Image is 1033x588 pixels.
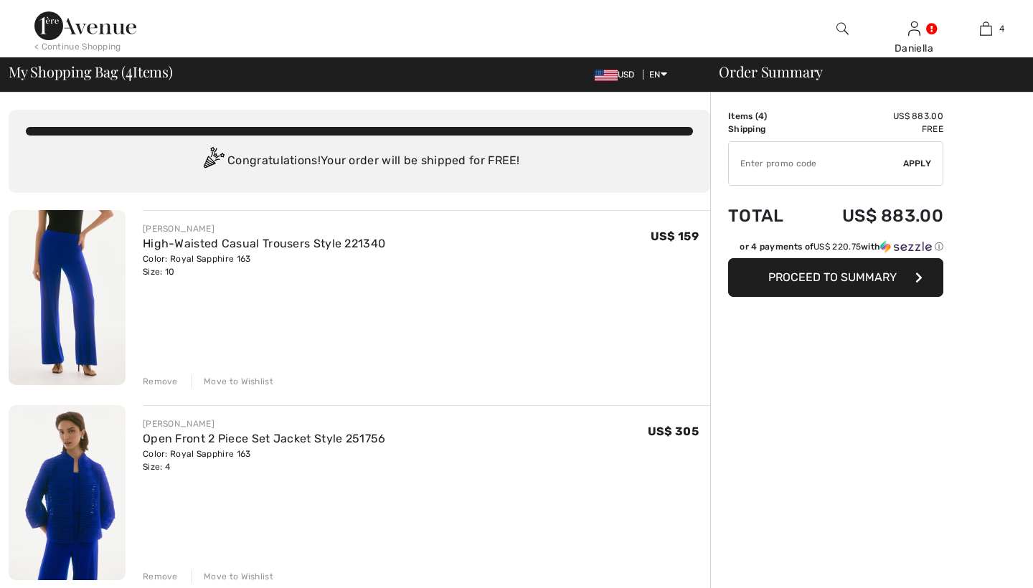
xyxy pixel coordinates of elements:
[34,40,121,53] div: < Continue Shopping
[728,240,943,258] div: or 4 payments ofUS$ 220.75withSezzle Click to learn more about Sezzle
[143,570,178,583] div: Remove
[999,22,1004,35] span: 4
[648,425,699,438] span: US$ 305
[758,111,764,121] span: 4
[143,252,385,278] div: Color: Royal Sapphire 163 Size: 10
[903,157,932,170] span: Apply
[804,123,943,136] td: Free
[728,110,804,123] td: Items ( )
[199,147,227,176] img: Congratulation2.svg
[908,20,920,37] img: My Info
[804,110,943,123] td: US$ 883.00
[728,191,804,240] td: Total
[143,237,385,250] a: High-Waisted Casual Trousers Style 221340
[143,432,386,445] a: Open Front 2 Piece Set Jacket Style 251756
[702,65,1024,79] div: Order Summary
[143,417,386,430] div: [PERSON_NAME]
[728,123,804,136] td: Shipping
[804,191,943,240] td: US$ 883.00
[651,229,699,243] span: US$ 159
[728,258,943,297] button: Proceed to Summary
[34,11,136,40] img: 1ère Avenue
[813,242,861,252] span: US$ 220.75
[880,240,932,253] img: Sezzle
[740,240,943,253] div: or 4 payments of with
[768,270,897,284] span: Proceed to Summary
[9,210,126,385] img: High-Waisted Casual Trousers Style 221340
[26,147,693,176] div: Congratulations! Your order will be shipped for FREE!
[143,447,386,473] div: Color: Royal Sapphire 163 Size: 4
[595,70,618,81] img: US Dollar
[980,20,992,37] img: My Bag
[143,222,385,235] div: [PERSON_NAME]
[595,70,641,80] span: USD
[9,405,126,580] img: Open Front 2 Piece Set Jacket Style 251756
[192,570,273,583] div: Move to Wishlist
[729,142,903,185] input: Promo code
[836,20,849,37] img: search the website
[940,545,1019,581] iframe: Opens a widget where you can chat to one of our agents
[879,41,949,56] div: Daniella
[9,65,173,79] span: My Shopping Bag ( Items)
[908,22,920,35] a: Sign In
[649,70,667,80] span: EN
[951,20,1021,37] a: 4
[126,61,133,80] span: 4
[192,375,273,388] div: Move to Wishlist
[143,375,178,388] div: Remove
